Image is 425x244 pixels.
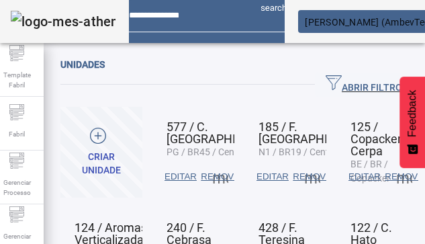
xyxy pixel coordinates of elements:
div: Criar unidade [71,151,132,177]
button: Criar unidade [60,107,142,198]
span: 125 / Copacker Cerpa [350,120,402,158]
span: REMOVER [293,170,338,184]
button: EDITAR [251,165,294,189]
button: ABRIR FILTROS [315,73,418,97]
span: BE / BR / Copacker [350,159,390,184]
span: REMOVER [201,170,246,184]
button: Feedback - Mostrar pesquisa [399,76,425,167]
button: Mais [208,165,232,189]
button: EDITAR [343,165,386,189]
button: Mais [392,165,416,189]
span: 185 / F. [GEOGRAPHIC_DATA] [258,120,375,146]
span: Unidades [60,59,105,70]
span: 577 / C. [GEOGRAPHIC_DATA] [167,120,283,146]
span: EDITAR [164,170,197,184]
span: EDITAR [348,170,381,184]
button: REMOVER [202,165,245,189]
img: logo-mes-athena [11,11,115,32]
button: REMOVER [294,165,337,189]
span: EDITAR [256,170,289,184]
span: ABRIR FILTROS [326,75,408,95]
button: EDITAR [159,165,202,189]
button: Mais [300,165,324,189]
span: Feedback [406,89,418,136]
span: Fabril [5,125,29,143]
